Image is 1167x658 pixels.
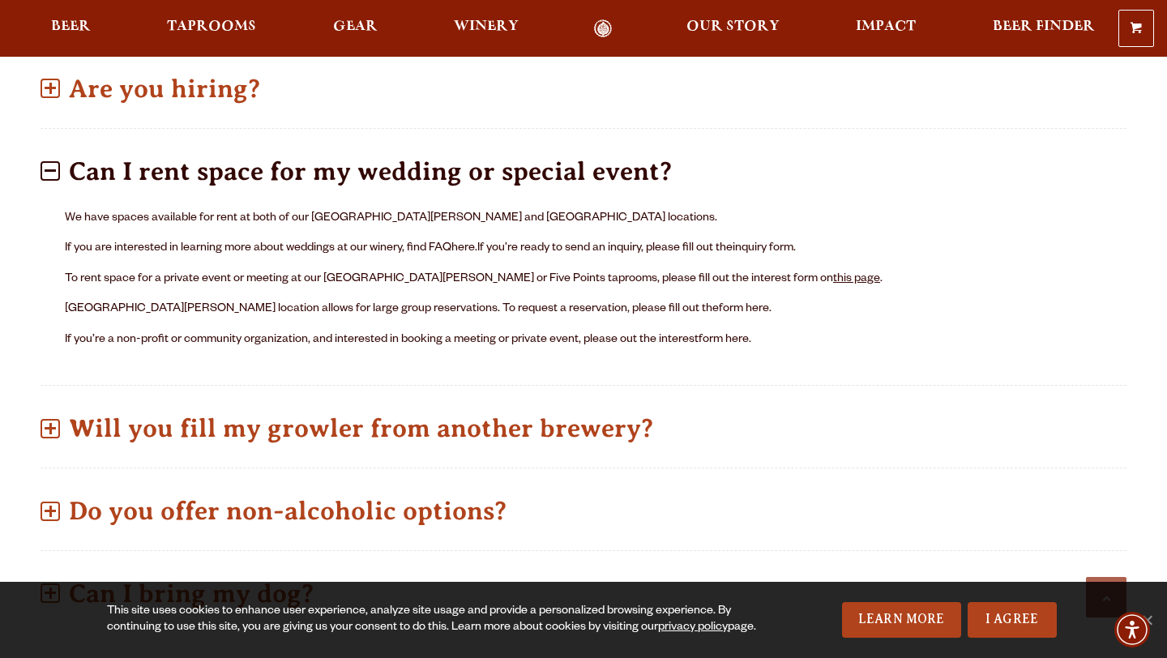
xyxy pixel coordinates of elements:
a: this page [833,273,880,286]
a: Scroll to top [1086,577,1126,617]
a: Gear [323,19,388,38]
span: Beer [51,20,91,33]
p: [GEOGRAPHIC_DATA][PERSON_NAME] location allows for large group reservations. To request a reserva... [65,300,1102,319]
span: Winery [454,20,519,33]
p: Do you offer non-alcoholic options? [41,482,1126,540]
a: Beer Finder [982,19,1105,38]
a: Learn More [842,602,961,638]
a: Impact [845,19,926,38]
p: To rent space for a private event or meeting at our [GEOGRAPHIC_DATA][PERSON_NAME] or Five Points... [65,270,1102,289]
a: Beer [41,19,101,38]
a: I Agree [968,602,1057,638]
p: If you’re a non-profit or community organization, and interested in booking a meeting or private ... [65,331,1102,350]
a: Winery [443,19,529,38]
a: Odell Home [573,19,634,38]
span: Our Story [686,20,780,33]
a: Our Story [676,19,790,38]
span: Beer Finder [993,20,1095,33]
p: Will you fill my growler from another brewery? [41,399,1126,457]
a: Taprooms [156,19,267,38]
a: privacy policy [658,622,728,634]
span: Impact [856,20,916,33]
p: Are you hiring? [41,60,1126,117]
p: We have spaces available for rent at both of our [GEOGRAPHIC_DATA][PERSON_NAME] and [GEOGRAPHIC_D... [65,209,1102,229]
a: here. [451,242,477,255]
p: Can I rent space for my wedding or special event? [41,143,1126,200]
span: Taprooms [167,20,256,33]
p: Can I bring my dog? [41,565,1126,622]
div: This site uses cookies to enhance user experience, analyze site usage and provide a personalized ... [107,604,759,636]
a: form here [699,334,749,347]
div: Accessibility Menu [1114,612,1150,647]
a: form here. [719,303,772,316]
span: Gear [333,20,378,33]
p: If you are interested in learning more about weddings at our winery, find FAQ If you’re ready to ... [65,239,1102,258]
a: inquiry form. [733,242,796,255]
